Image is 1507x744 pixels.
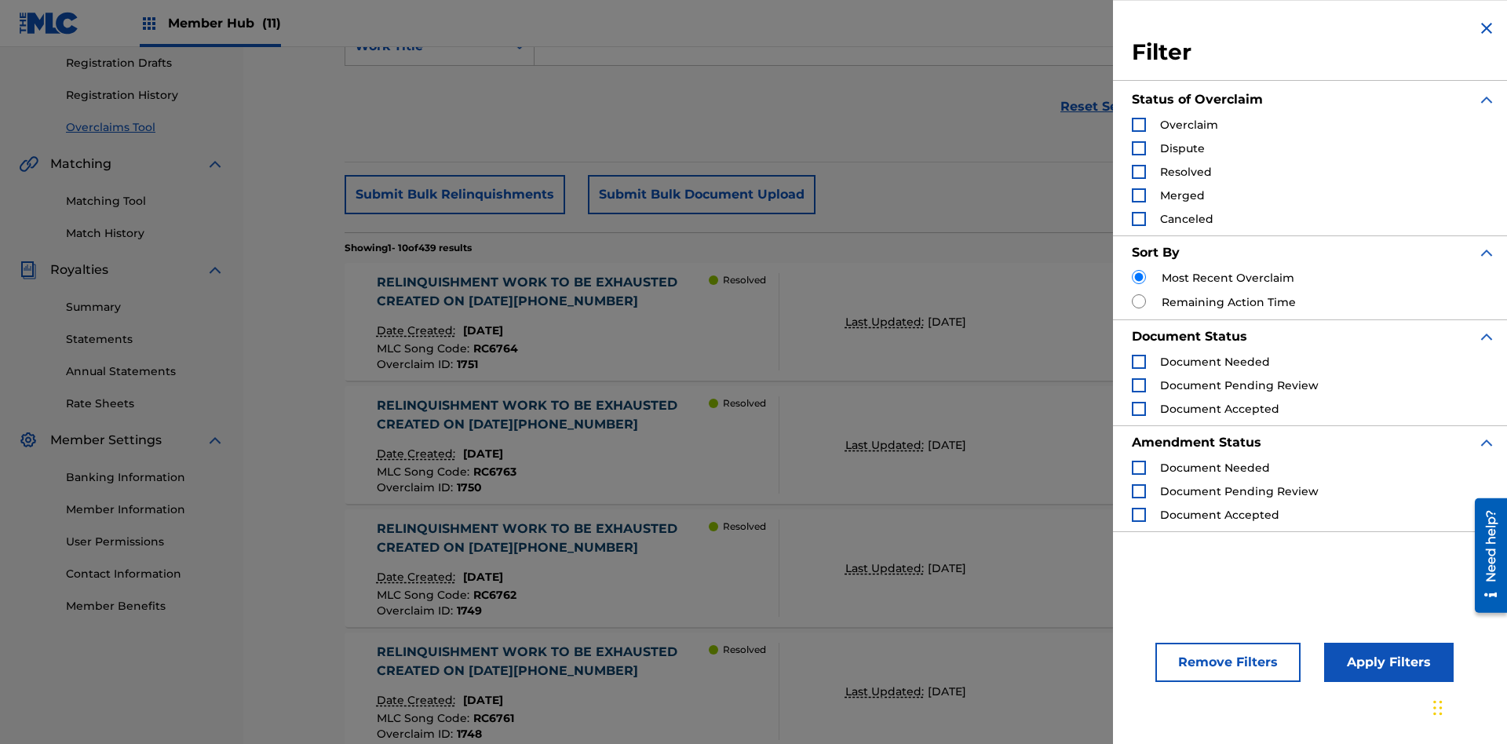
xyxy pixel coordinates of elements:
[377,357,457,371] span: Overclaim ID :
[1160,378,1319,392] span: Document Pending Review
[457,604,482,618] span: 1749
[66,534,224,550] a: User Permissions
[1160,508,1279,522] span: Document Accepted
[377,604,457,618] span: Overclaim ID :
[66,119,224,136] a: Overclaims Tool
[1162,270,1294,286] label: Most Recent Overclaim
[66,225,224,242] a: Match History
[1162,294,1296,311] label: Remaining Action Time
[50,431,162,450] span: Member Settings
[1160,212,1213,226] span: Canceled
[463,323,503,337] span: [DATE]
[928,315,966,329] span: [DATE]
[377,643,710,680] div: RELINQUISHMENT WORK TO BE EXHAUSTED CREATED ON [DATE][PHONE_NUMBER]
[66,469,224,486] a: Banking Information
[377,480,457,494] span: Overclaim ID :
[66,87,224,104] a: Registration History
[66,299,224,315] a: Summary
[206,431,224,450] img: expand
[345,386,1406,504] a: RELINQUISHMENT WORK TO BE EXHAUSTED CREATED ON [DATE][PHONE_NUMBER]Date Created:[DATE]MLC Song Co...
[1160,165,1212,179] span: Resolved
[928,684,966,698] span: [DATE]
[50,261,108,279] span: Royalties
[377,520,710,557] div: RELINQUISHMENT WORK TO BE EXHAUSTED CREATED ON [DATE][PHONE_NUMBER]
[66,598,224,615] a: Member Benefits
[1132,245,1180,260] strong: Sort By
[262,16,281,31] span: (11)
[1477,19,1496,38] img: close
[66,193,224,210] a: Matching Tool
[377,465,473,479] span: MLC Song Code :
[845,314,928,330] p: Last Updated:
[66,396,224,412] a: Rate Sheets
[1160,402,1279,416] span: Document Accepted
[1477,243,1496,262] img: expand
[1324,643,1454,682] button: Apply Filters
[473,588,516,602] span: RC6762
[19,12,79,35] img: MLC Logo
[1433,684,1443,731] div: Drag
[345,175,565,214] button: Submit Bulk Relinquishments
[463,447,503,461] span: [DATE]
[1463,492,1507,621] iframe: Resource Center
[377,727,457,741] span: Overclaim ID :
[928,561,966,575] span: [DATE]
[66,566,224,582] a: Contact Information
[723,273,766,287] p: Resolved
[66,501,224,518] a: Member Information
[723,643,766,657] p: Resolved
[345,509,1406,627] a: RELINQUISHMENT WORK TO BE EXHAUSTED CREATED ON [DATE][PHONE_NUMBER]Date Created:[DATE]MLC Song Co...
[206,155,224,173] img: expand
[19,261,38,279] img: Royalties
[377,323,459,339] p: Date Created:
[1160,188,1205,202] span: Merged
[845,684,928,700] p: Last Updated:
[457,727,482,741] span: 1748
[19,431,38,450] img: Member Settings
[377,446,459,462] p: Date Created:
[845,560,928,577] p: Last Updated:
[845,437,928,454] p: Last Updated:
[473,341,518,356] span: RC6764
[1160,355,1270,369] span: Document Needed
[473,465,516,479] span: RC6763
[1477,433,1496,452] img: expand
[1132,435,1261,450] strong: Amendment Status
[463,570,503,584] span: [DATE]
[377,569,459,585] p: Date Created:
[66,55,224,71] a: Registration Drafts
[723,396,766,410] p: Resolved
[1132,329,1247,344] strong: Document Status
[377,588,473,602] span: MLC Song Code :
[377,396,710,434] div: RELINQUISHMENT WORK TO BE EXHAUSTED CREATED ON [DATE][PHONE_NUMBER]
[1160,461,1270,475] span: Document Needed
[377,692,459,709] p: Date Created:
[19,155,38,173] img: Matching
[1155,643,1301,682] button: Remove Filters
[345,263,1406,381] a: RELINQUISHMENT WORK TO BE EXHAUSTED CREATED ON [DATE][PHONE_NUMBER]Date Created:[DATE]MLC Song Co...
[1132,92,1263,107] strong: Status of Overclaim
[66,363,224,380] a: Annual Statements
[66,331,224,348] a: Statements
[140,14,159,33] img: Top Rightsholders
[723,520,766,534] p: Resolved
[345,241,472,255] p: Showing 1 - 10 of 439 results
[1477,90,1496,109] img: expand
[1132,38,1496,67] h3: Filter
[345,27,1406,138] form: Search Form
[1053,89,1155,124] a: Reset Search
[1160,141,1205,155] span: Dispute
[928,438,966,452] span: [DATE]
[588,175,816,214] button: Submit Bulk Document Upload
[377,341,473,356] span: MLC Song Code :
[50,155,111,173] span: Matching
[377,273,710,311] div: RELINQUISHMENT WORK TO BE EXHAUSTED CREATED ON [DATE][PHONE_NUMBER]
[206,261,224,279] img: expand
[1429,669,1507,744] iframe: Chat Widget
[1160,118,1218,132] span: Overclaim
[377,711,473,725] span: MLC Song Code :
[457,480,482,494] span: 1750
[1477,327,1496,346] img: expand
